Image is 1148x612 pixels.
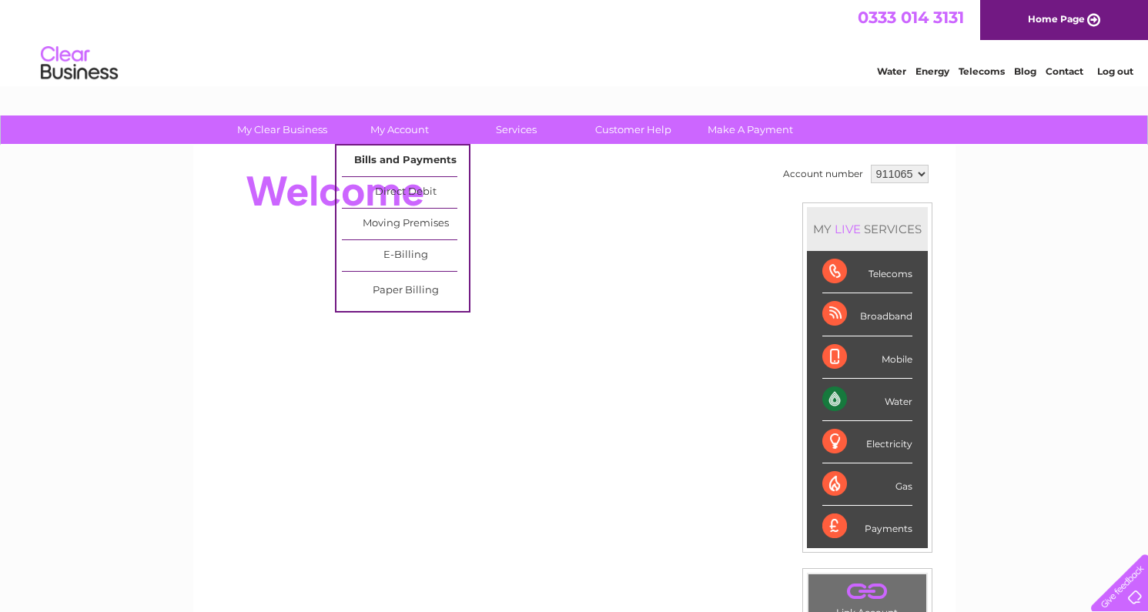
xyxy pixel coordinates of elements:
[342,276,469,306] a: Paper Billing
[779,161,867,187] td: Account number
[453,115,580,144] a: Services
[822,251,912,293] div: Telecoms
[858,8,964,27] a: 0333 014 3131
[822,379,912,421] div: Water
[822,463,912,506] div: Gas
[40,40,119,87] img: logo.png
[342,240,469,271] a: E-Billing
[342,209,469,239] a: Moving Premises
[959,65,1005,77] a: Telecoms
[342,177,469,208] a: Direct Debit
[822,293,912,336] div: Broadband
[211,8,939,75] div: Clear Business is a trading name of Verastar Limited (registered in [GEOGRAPHIC_DATA] No. 3667643...
[1097,65,1133,77] a: Log out
[336,115,463,144] a: My Account
[219,115,346,144] a: My Clear Business
[807,207,928,251] div: MY SERVICES
[1014,65,1036,77] a: Blog
[822,336,912,379] div: Mobile
[822,506,912,547] div: Payments
[832,222,864,236] div: LIVE
[877,65,906,77] a: Water
[915,65,949,77] a: Energy
[1046,65,1083,77] a: Contact
[342,145,469,176] a: Bills and Payments
[570,115,697,144] a: Customer Help
[822,421,912,463] div: Electricity
[812,578,922,605] a: .
[687,115,814,144] a: Make A Payment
